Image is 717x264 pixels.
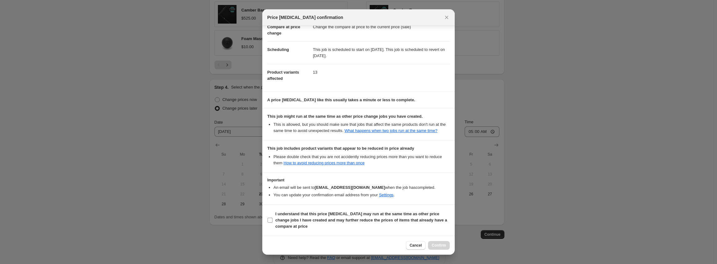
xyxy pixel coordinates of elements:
[273,192,450,198] li: You can update your confirmation email address from your .
[267,114,423,119] b: This job might run at the same time as other price change jobs you have created.
[275,212,447,229] b: I understand that this price [MEDICAL_DATA] may run at the same time as other price change jobs I...
[267,98,415,102] b: A price [MEDICAL_DATA] like this usually takes a minute or less to complete.
[406,241,426,250] button: Cancel
[267,178,450,183] h3: Important
[410,243,422,248] span: Cancel
[273,154,450,166] li: Please double check that you are not accidently reducing prices more than you want to reduce them
[267,146,414,151] b: This job includes product variants that appear to be reduced in price already
[273,184,450,191] li: An email will be sent to when the job has completed .
[267,70,299,81] span: Product variants affected
[442,13,451,22] button: Close
[313,41,450,64] dd: This job is scheduled to start on [DATE]. This job is scheduled to revert on [DATE].
[379,193,394,197] a: Settings
[284,161,365,165] a: How to avoid reducing prices more than once
[345,128,437,133] a: What happens when two jobs run at the same time?
[313,19,450,35] dd: Change the compare at price to the current price (sale)
[273,121,450,134] li: This is allowed, but you should make sure that jobs that affect the same products don ' t run at ...
[313,64,450,80] dd: 13
[315,185,385,190] b: [EMAIL_ADDRESS][DOMAIN_NAME]
[267,47,289,52] span: Scheduling
[267,14,343,20] span: Price [MEDICAL_DATA] confirmation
